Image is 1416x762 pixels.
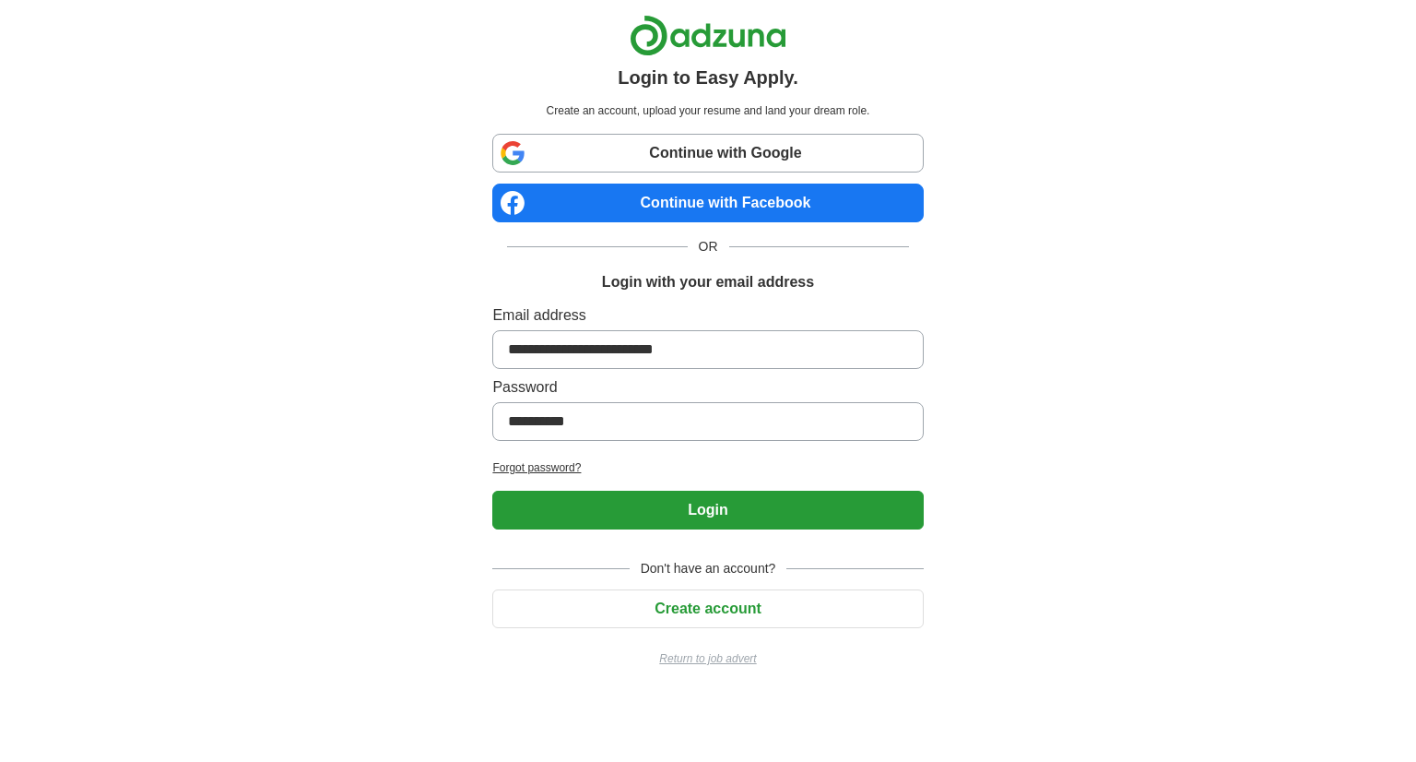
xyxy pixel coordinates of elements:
label: Email address [492,304,923,327]
label: Password [492,376,923,399]
a: Continue with Google [492,134,923,173]
h1: Login with your email address [602,271,814,293]
span: OR [688,237,729,256]
p: Create an account, upload your resume and land your dream role. [496,102,919,119]
a: Forgot password? [492,459,923,476]
a: Return to job advert [492,650,923,667]
a: Create account [492,601,923,616]
img: Adzuna logo [630,15,786,56]
button: Create account [492,589,923,628]
span: Don't have an account? [630,559,787,578]
button: Login [492,491,923,530]
h1: Login to Easy Apply. [618,64,798,91]
a: Continue with Facebook [492,184,923,222]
